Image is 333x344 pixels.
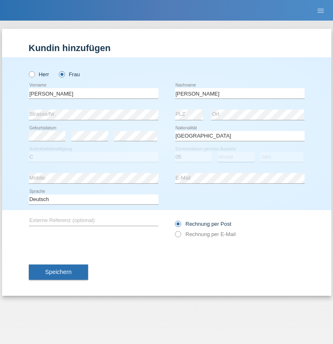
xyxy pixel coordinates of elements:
input: Rechnung per Post [175,221,180,231]
label: Frau [59,71,80,77]
input: Herr [29,71,34,77]
i: menu [317,7,325,15]
h1: Kundin hinzufügen [29,43,305,53]
input: Rechnung per E-Mail [175,231,180,241]
label: Rechnung per Post [175,221,231,227]
label: Herr [29,71,49,77]
input: Frau [59,71,64,77]
span: Speichern [45,269,72,275]
label: Rechnung per E-Mail [175,231,236,237]
a: menu [312,8,329,13]
button: Speichern [29,264,88,280]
